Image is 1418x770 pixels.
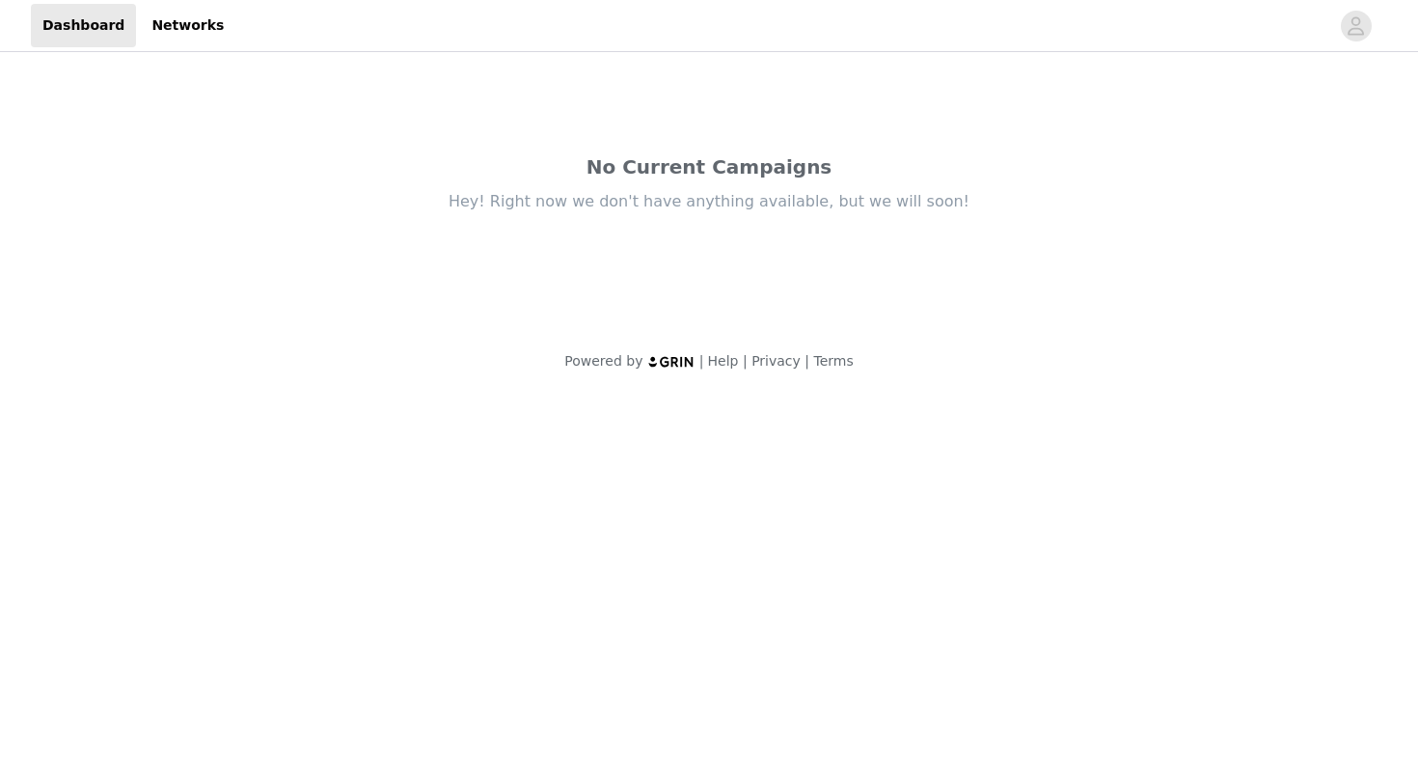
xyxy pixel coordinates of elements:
a: Help [708,353,739,369]
span: | [804,353,809,369]
div: No Current Campaigns [304,152,1114,181]
img: logo [647,355,695,368]
span: | [743,353,748,369]
div: avatar [1347,11,1365,41]
span: Powered by [564,353,642,369]
a: Privacy [751,353,801,369]
a: Terms [813,353,853,369]
div: Hey! Right now we don't have anything available, but we will soon! [304,191,1114,212]
a: Networks [140,4,235,47]
a: Dashboard [31,4,136,47]
span: | [699,353,704,369]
